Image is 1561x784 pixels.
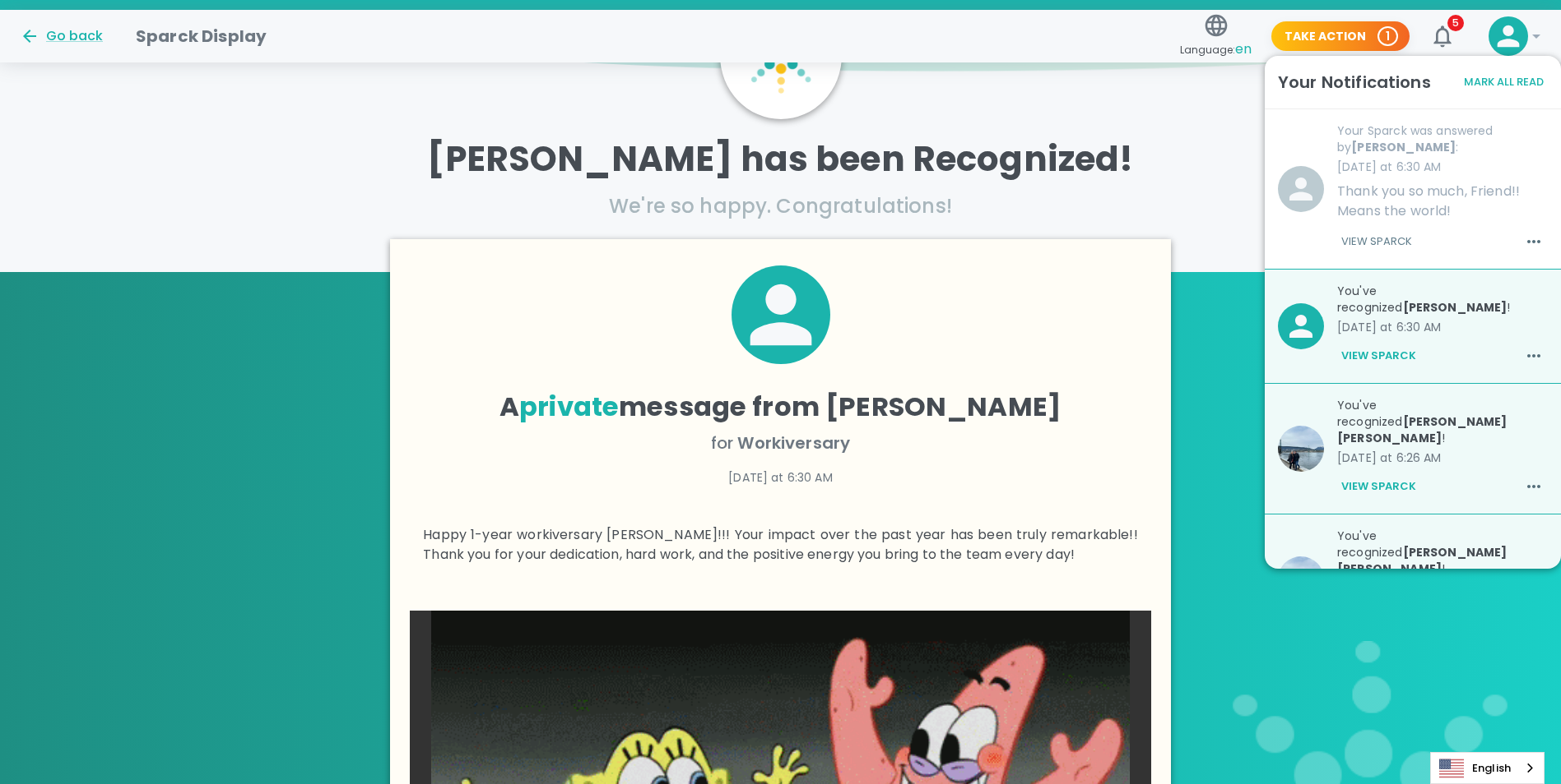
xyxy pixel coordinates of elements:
b: [PERSON_NAME] [1351,139,1456,155]
p: You've recognized ! [1337,397,1548,446]
h4: A message from [PERSON_NAME] [423,390,1138,423]
button: View Sparck [1337,342,1420,370]
button: Language:en [1173,7,1258,66]
img: blob [1278,426,1324,472]
button: View Sparck [1337,473,1420,500]
b: [PERSON_NAME] [PERSON_NAME] [1337,544,1507,577]
span: en [1235,39,1252,58]
p: Thank you so much, Friend!! Means the world! [1337,182,1548,221]
a: English [1431,753,1544,783]
b: [PERSON_NAME] [1403,299,1508,316]
p: Your Sparck was answered by : [1337,122,1548,155]
p: [DATE] at 6:30 AM [1337,319,1548,335]
b: [PERSON_NAME] [PERSON_NAME] [1337,413,1507,446]
button: Go back [20,26,103,46]
p: for [423,430,1138,456]
button: 5 [1423,16,1462,56]
aside: Language selected: English [1430,752,1545,784]
h1: Sparck Display [136,23,267,49]
img: blob [1278,556,1324,602]
p: [DATE] at 6:30 AM [1337,159,1548,175]
span: 5 [1447,15,1464,31]
span: Language: [1180,39,1252,61]
p: [DATE] at 6:26 AM [1337,450,1548,466]
button: View Sparck [1337,228,1416,256]
p: Happy 1-year workiversary [PERSON_NAME]!!! Your impact over the past year has been truly remarkab... [423,525,1138,565]
p: You've recognized ! [1337,528,1548,577]
p: You've recognized ! [1337,283,1548,316]
div: Language [1430,752,1545,784]
p: 1 [1386,28,1390,44]
h6: Your Notifications [1278,69,1431,95]
button: Mark All Read [1460,70,1548,95]
p: [DATE] at 6:30 AM [423,469,1138,486]
button: Take Action 1 [1271,21,1410,52]
span: private [519,388,619,425]
span: Workiversary [737,431,850,454]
